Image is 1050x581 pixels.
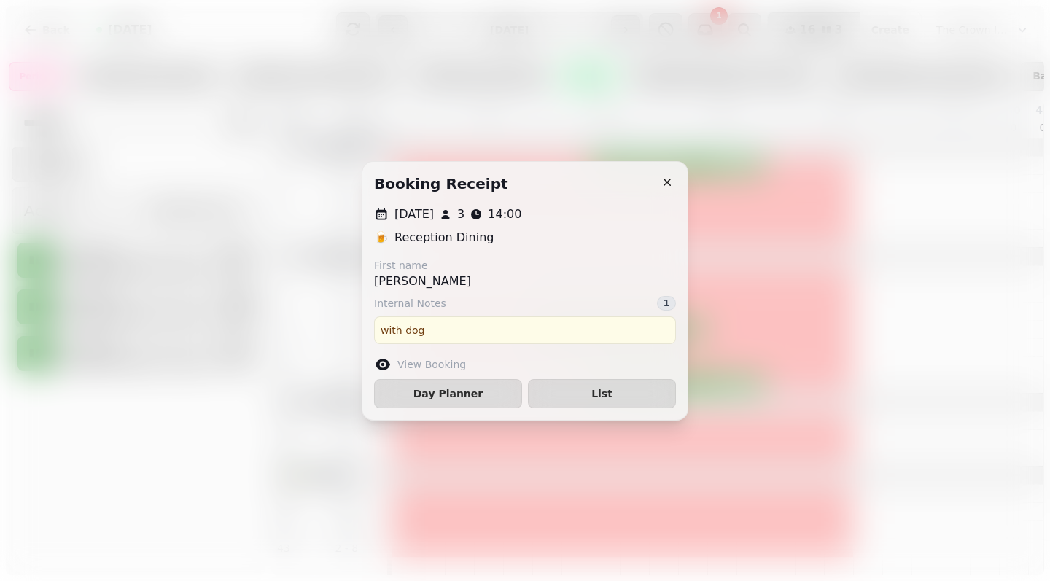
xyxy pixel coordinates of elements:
[374,379,522,408] button: Day Planner
[488,206,521,223] p: 14:00
[374,273,471,290] p: [PERSON_NAME]
[374,296,446,311] span: Internal Notes
[540,389,664,399] span: List
[374,229,389,246] p: 🍺
[394,229,494,246] p: Reception Dining
[394,206,434,223] p: [DATE]
[528,379,676,408] button: List
[374,173,508,194] h2: Booking receipt
[374,316,676,344] div: with dog
[397,357,466,372] label: View Booking
[386,389,510,399] span: Day Planner
[374,258,471,273] label: First name
[457,206,464,223] p: 3
[657,296,676,311] div: 1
